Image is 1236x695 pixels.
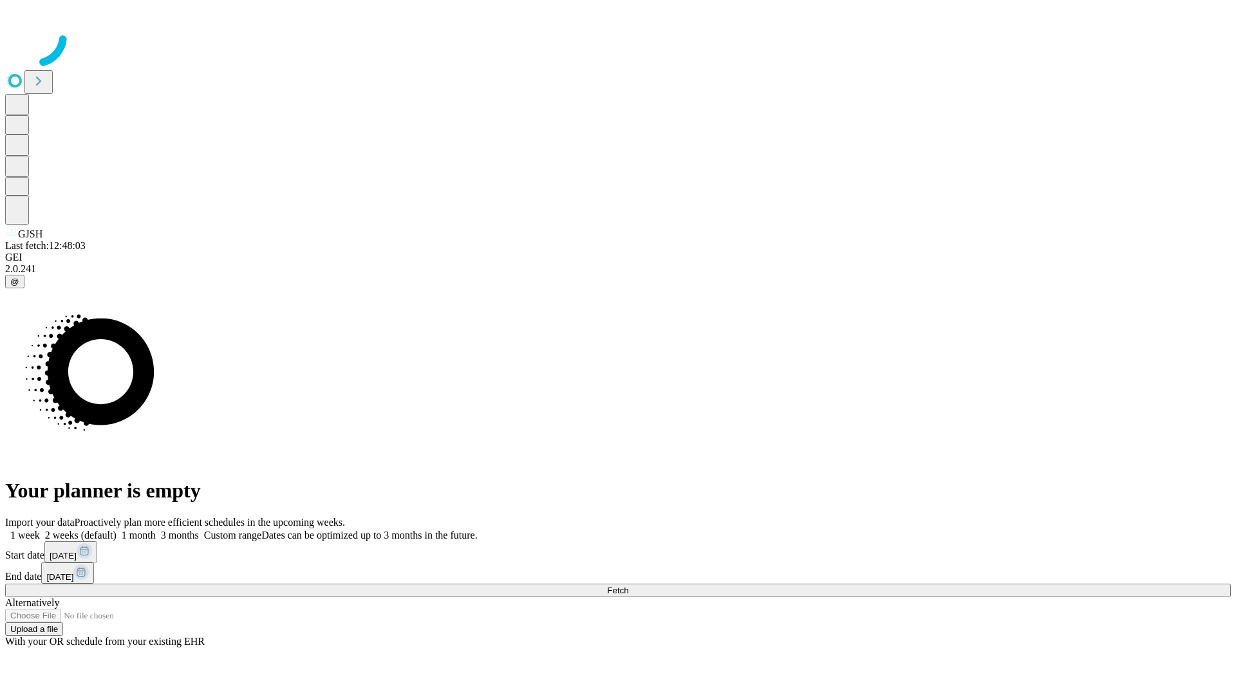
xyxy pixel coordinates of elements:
[5,622,63,636] button: Upload a file
[5,562,1231,584] div: End date
[5,252,1231,263] div: GEI
[607,586,628,595] span: Fetch
[5,263,1231,275] div: 2.0.241
[5,584,1231,597] button: Fetch
[10,277,19,286] span: @
[41,562,94,584] button: [DATE]
[50,551,77,561] span: [DATE]
[261,530,477,541] span: Dates can be optimized up to 3 months in the future.
[122,530,156,541] span: 1 month
[45,530,117,541] span: 2 weeks (default)
[204,530,261,541] span: Custom range
[46,572,73,582] span: [DATE]
[5,597,59,608] span: Alternatively
[161,530,199,541] span: 3 months
[5,479,1231,503] h1: Your planner is empty
[44,541,97,562] button: [DATE]
[5,541,1231,562] div: Start date
[75,517,345,528] span: Proactively plan more efficient schedules in the upcoming weeks.
[18,228,42,239] span: GJSH
[5,240,86,251] span: Last fetch: 12:48:03
[10,530,40,541] span: 1 week
[5,636,205,647] span: With your OR schedule from your existing EHR
[5,275,24,288] button: @
[5,517,75,528] span: Import your data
